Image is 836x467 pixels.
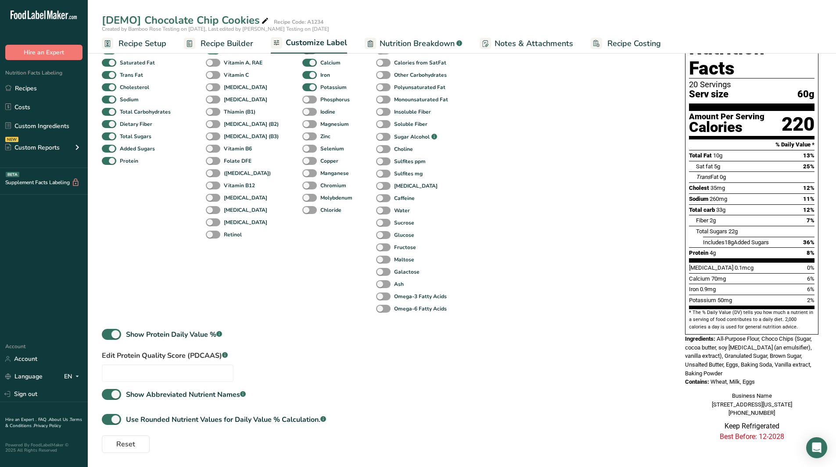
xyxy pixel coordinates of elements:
[689,113,764,121] div: Amount Per Serving
[5,143,60,152] div: Custom Reports
[5,417,36,423] a: Hire an Expert .
[782,113,814,136] div: 220
[320,145,344,153] b: Selenium
[320,132,330,140] b: Zinc
[394,120,427,128] b: Soluble Fiber
[120,96,139,103] b: Sodium
[320,71,330,79] b: Iron
[807,275,814,282] span: 6%
[710,217,716,224] span: 2g
[224,169,271,177] b: ([MEDICAL_DATA])
[803,152,814,159] span: 13%
[320,108,335,116] b: Iodine
[320,83,347,91] b: Potassium
[807,286,814,292] span: 6%
[320,169,349,177] b: Manganese
[803,196,814,202] span: 11%
[126,329,222,340] div: Show Protein Daily Value %
[689,286,699,292] span: Iron
[689,38,814,78] h1: Nutrition Facts
[5,442,83,453] div: Powered By FoodLabelMaker © 2025 All Rights Reserved
[803,239,814,246] span: 36%
[703,239,769,246] span: Includes Added Sugars
[201,38,253,50] span: Recipe Builder
[320,59,341,67] b: Calcium
[394,108,431,116] b: Insoluble Fiber
[807,217,814,224] span: 7%
[394,157,426,165] b: Sulfites ppm
[394,59,446,67] b: Calories from SatFat
[224,108,255,116] b: Thiamin (B1)
[224,157,251,165] b: Folate DFE
[803,207,814,213] span: 12%
[689,297,716,303] span: Potassium
[685,392,818,417] div: Business Name [STREET_ADDRESS][US_STATE] [PHONE_NUMBER]
[102,34,166,53] a: Recipe Setup
[720,432,784,441] span: Best Before: 12-2028
[689,275,710,282] span: Calcium
[714,163,720,170] span: 5g
[394,292,447,300] b: Omega-3 Fatty Acids
[102,435,150,453] button: Reset
[120,59,155,67] b: Saturated Fat
[286,37,347,49] span: Customize Label
[480,34,573,53] a: Notes & Attachments
[120,120,152,128] b: Dietary Fiber
[224,231,242,239] b: Retinol
[102,25,329,32] span: Created by Bamboo Rose Testing on [DATE], Last edited by [PERSON_NAME] Testing on [DATE]
[803,185,814,191] span: 12%
[116,439,135,449] span: Reset
[394,133,430,141] b: Sugar Alcohol
[394,207,410,214] b: Water
[118,38,166,50] span: Recipe Setup
[224,71,249,79] b: Vitamin C
[689,139,814,150] section: % Daily Value *
[700,286,716,292] span: 0.9mg
[713,152,722,159] span: 10g
[120,108,171,116] b: Total Carbohydrates
[274,18,323,26] div: Recipe Code: A1234
[685,421,818,431] p: Keep Refrigerated
[710,196,727,202] span: 260mg
[6,172,19,177] div: BETA
[807,264,814,271] span: 0%
[394,219,414,227] b: Sucrose
[320,194,352,202] b: Molybdenum
[320,206,341,214] b: Chloride
[120,71,143,79] b: Trans Fat
[224,83,267,91] b: [MEDICAL_DATA]
[710,185,725,191] span: 35mg
[710,378,755,385] span: Wheat, Milk, Eggs
[64,371,83,382] div: EN
[5,417,82,429] a: Terms & Conditions .
[320,96,350,103] b: Phosphorus
[224,218,267,226] b: [MEDICAL_DATA]
[271,33,347,54] a: Customize Label
[689,152,712,159] span: Total Fat
[320,182,346,189] b: Chromium
[689,121,764,134] div: Calories
[797,89,814,100] span: 60g
[38,417,49,423] a: FAQ .
[394,305,447,313] b: Omega-6 Fatty Acids
[320,120,349,128] b: Magnesium
[394,182,438,190] b: [MEDICAL_DATA]
[689,264,733,271] span: [MEDICAL_DATA]
[495,38,573,50] span: Notes & Attachments
[224,120,279,128] b: [MEDICAL_DATA] (B2)
[224,206,267,214] b: [MEDICAL_DATA]
[718,297,732,303] span: 50mg
[720,174,726,180] span: 0g
[394,170,423,178] b: Sulfites mg
[689,80,814,89] div: 20 Servings
[807,297,814,303] span: 2%
[696,163,713,170] span: Sat fat
[365,34,462,53] a: Nutrition Breakdown
[5,45,83,60] button: Hire an Expert
[320,157,338,165] b: Copper
[689,250,708,256] span: Protein
[224,194,267,202] b: [MEDICAL_DATA]
[394,256,414,264] b: Maltose
[394,145,413,153] b: Choline
[224,145,252,153] b: Vitamin B6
